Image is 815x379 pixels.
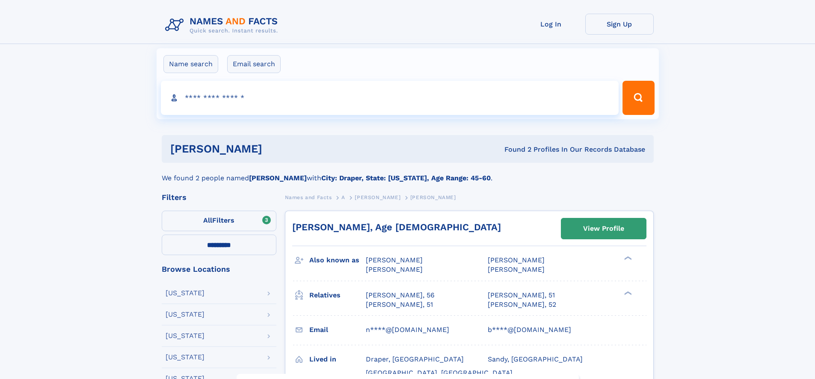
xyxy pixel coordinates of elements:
[488,355,583,363] span: Sandy, [GEOGRAPHIC_DATA]
[366,300,433,309] a: [PERSON_NAME], 51
[166,354,204,361] div: [US_STATE]
[366,291,435,300] a: [PERSON_NAME], 56
[292,222,501,232] a: [PERSON_NAME], Age [DEMOGRAPHIC_DATA]
[309,352,366,367] h3: Lived in
[203,216,212,224] span: All
[162,265,276,273] div: Browse Locations
[517,14,585,35] a: Log In
[488,265,545,273] span: [PERSON_NAME]
[309,288,366,303] h3: Relatives
[321,174,491,182] b: City: Draper, State: [US_STATE], Age Range: 45-60
[162,163,654,183] div: We found 2 people named with .
[488,300,556,309] a: [PERSON_NAME], 52
[622,256,632,261] div: ❯
[366,265,423,273] span: [PERSON_NAME]
[410,194,456,200] span: [PERSON_NAME]
[366,355,464,363] span: Draper, [GEOGRAPHIC_DATA]
[488,291,555,300] a: [PERSON_NAME], 51
[249,174,307,182] b: [PERSON_NAME]
[341,194,345,200] span: A
[355,194,400,200] span: [PERSON_NAME]
[161,81,619,115] input: search input
[166,290,204,297] div: [US_STATE]
[309,323,366,337] h3: Email
[585,14,654,35] a: Sign Up
[622,81,654,115] button: Search Button
[383,145,645,154] div: Found 2 Profiles In Our Records Database
[285,192,332,203] a: Names and Facts
[162,194,276,201] div: Filters
[341,192,345,203] a: A
[355,192,400,203] a: [PERSON_NAME]
[309,253,366,267] h3: Also known as
[488,256,545,264] span: [PERSON_NAME]
[227,55,281,73] label: Email search
[163,55,218,73] label: Name search
[366,369,513,377] span: [GEOGRAPHIC_DATA], [GEOGRAPHIC_DATA]
[561,218,646,239] a: View Profile
[162,211,276,231] label: Filters
[366,256,423,264] span: [PERSON_NAME]
[166,332,204,339] div: [US_STATE]
[162,14,285,37] img: Logo Names and Facts
[170,144,383,154] h1: [PERSON_NAME]
[583,219,624,238] div: View Profile
[622,290,632,296] div: ❯
[166,311,204,318] div: [US_STATE]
